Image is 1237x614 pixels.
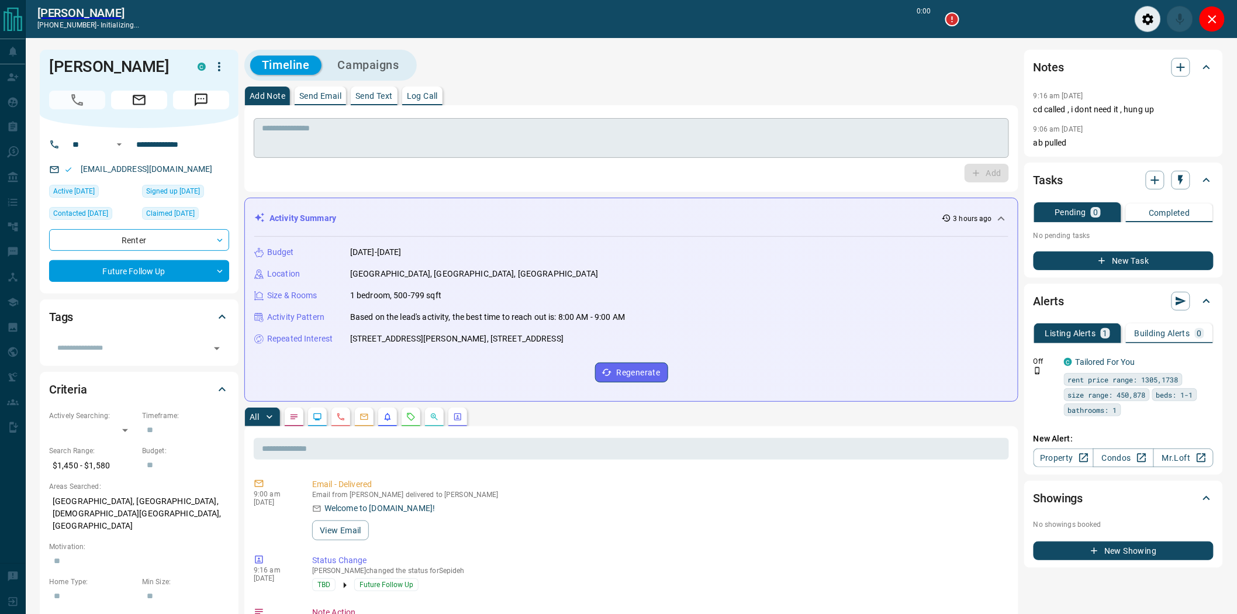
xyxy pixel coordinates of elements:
[49,308,73,326] h2: Tags
[1153,449,1214,467] a: Mr.Loft
[267,246,294,258] p: Budget
[289,412,299,422] svg: Notes
[49,57,180,76] h1: [PERSON_NAME]
[53,208,108,219] span: Contacted [DATE]
[1149,209,1190,217] p: Completed
[350,289,441,302] p: 1 bedroom, 500-799 sqft
[198,63,206,71] div: condos.ca
[312,554,1004,567] p: Status Change
[336,412,345,422] svg: Calls
[1076,357,1135,367] a: Tailored For You
[1034,125,1083,133] p: 9:06 am [DATE]
[1034,227,1214,244] p: No pending tasks
[64,165,72,174] svg: Email Valid
[37,6,140,20] a: [PERSON_NAME]
[49,456,136,475] p: $1,450 - $1,580
[355,92,393,100] p: Send Text
[53,185,95,197] span: Active [DATE]
[324,502,435,515] p: Welcome to [DOMAIN_NAME]!
[1034,137,1214,149] p: ab pulled
[267,268,300,280] p: Location
[146,185,200,197] span: Signed up [DATE]
[407,92,438,100] p: Log Call
[1034,53,1214,81] div: Notes
[1034,433,1214,445] p: New Alert:
[254,490,295,498] p: 9:00 am
[49,541,229,552] p: Motivation:
[146,208,195,219] span: Claimed [DATE]
[312,478,1004,491] p: Email - Delivered
[142,446,229,456] p: Budget:
[953,213,992,224] p: 3 hours ago
[1034,92,1083,100] p: 9:16 am [DATE]
[1055,208,1086,216] p: Pending
[173,91,229,109] span: Message
[1199,6,1225,32] div: Close
[1093,208,1098,216] p: 0
[1034,104,1214,116] p: cd called , i dont need it , hung up
[1034,292,1064,311] h2: Alerts
[350,246,402,258] p: [DATE]-[DATE]
[317,579,330,591] span: TBD
[1167,6,1193,32] div: Mute
[49,492,229,536] p: [GEOGRAPHIC_DATA], [GEOGRAPHIC_DATA], [DEMOGRAPHIC_DATA][GEOGRAPHIC_DATA], [GEOGRAPHIC_DATA]
[1068,404,1117,416] span: bathrooms: 1
[1034,171,1063,189] h2: Tasks
[1135,6,1161,32] div: Audio Settings
[269,212,336,225] p: Activity Summary
[383,412,392,422] svg: Listing Alerts
[1068,389,1146,401] span: size range: 450,878
[350,268,598,280] p: [GEOGRAPHIC_DATA], [GEOGRAPHIC_DATA], [GEOGRAPHIC_DATA]
[81,164,213,174] a: [EMAIL_ADDRESS][DOMAIN_NAME]
[49,481,229,492] p: Areas Searched:
[111,91,167,109] span: Email
[250,56,322,75] button: Timeline
[37,20,140,30] p: [PHONE_NUMBER] -
[595,363,668,382] button: Regenerate
[267,311,324,323] p: Activity Pattern
[142,577,229,587] p: Min Size:
[1034,367,1042,375] svg: Push Notification Only
[312,520,369,540] button: View Email
[101,21,140,29] span: initializing...
[49,380,87,399] h2: Criteria
[49,446,136,456] p: Search Range:
[49,260,229,282] div: Future Follow Up
[250,92,285,100] p: Add Note
[254,566,295,574] p: 9:16 am
[1045,329,1096,337] p: Listing Alerts
[313,412,322,422] svg: Lead Browsing Activity
[267,289,317,302] p: Size & Rooms
[1034,489,1083,508] h2: Showings
[360,412,369,422] svg: Emails
[49,229,229,251] div: Renter
[1197,329,1202,337] p: 0
[312,567,1004,575] p: [PERSON_NAME] changed the status for Sepideh
[49,207,136,223] div: Thu Jul 17 2025
[312,491,1004,499] p: Email from [PERSON_NAME] delivered to [PERSON_NAME]
[1135,329,1190,337] p: Building Alerts
[1034,541,1214,560] button: New Showing
[1103,329,1108,337] p: 1
[112,137,126,151] button: Open
[209,340,225,357] button: Open
[49,411,136,421] p: Actively Searching:
[1034,519,1214,530] p: No showings booked
[430,412,439,422] svg: Opportunities
[1034,449,1094,467] a: Property
[453,412,462,422] svg: Agent Actions
[1156,389,1193,401] span: beds: 1-1
[250,413,259,421] p: All
[1093,449,1153,467] a: Condos
[254,574,295,582] p: [DATE]
[350,311,625,323] p: Based on the lead's activity, the best time to reach out is: 8:00 AM - 9:00 AM
[49,91,105,109] span: Call
[326,56,411,75] button: Campaigns
[267,333,333,345] p: Repeated Interest
[49,185,136,201] div: Thu Jul 17 2025
[142,411,229,421] p: Timeframe:
[1068,374,1179,385] span: rent price range: 1305,1738
[1034,166,1214,194] div: Tasks
[1034,287,1214,315] div: Alerts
